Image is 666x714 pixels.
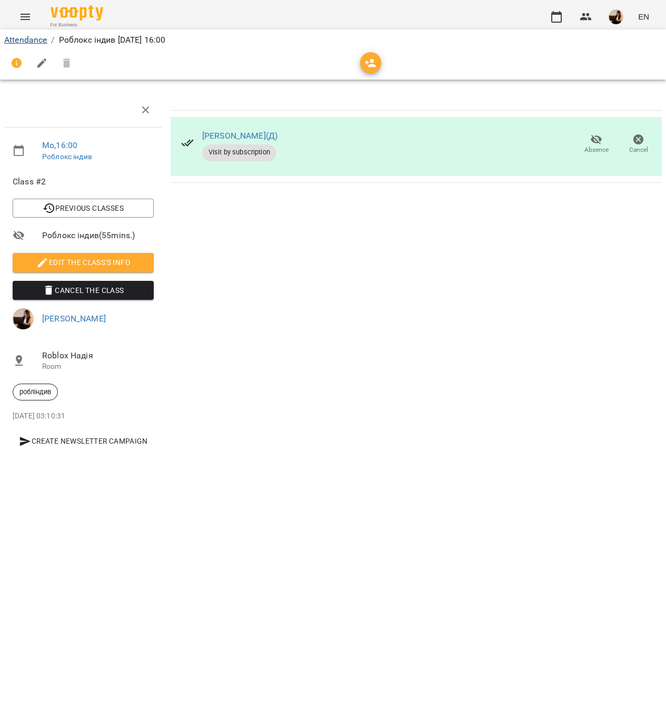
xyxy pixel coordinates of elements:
[13,4,38,30] button: Menu
[4,35,47,45] a: Attendance
[42,229,154,242] span: Роблокс індив ( 55 mins. )
[13,199,154,218] button: Previous Classes
[13,384,58,400] div: робліндив
[634,7,653,26] button: EN
[609,9,623,24] img: f1c8304d7b699b11ef2dd1d838014dff.jpg
[51,5,103,21] img: Voopty Logo
[42,314,106,324] a: [PERSON_NAME]
[584,145,609,154] span: Absence
[51,34,54,46] li: /
[42,349,154,362] span: Roblox Надія
[4,34,662,46] nav: breadcrumb
[13,175,154,188] span: Class #2
[13,253,154,272] button: Edit the class's Info
[51,22,103,28] span: For Business
[13,281,154,300] button: Cancel the class
[21,202,145,214] span: Previous Classes
[59,34,166,46] p: Роблокс індив [DATE] 16:00
[575,130,618,159] button: Absence
[42,361,154,372] p: Room
[13,387,57,397] span: робліндив
[202,131,277,141] a: [PERSON_NAME](Д)
[13,432,154,451] button: Create Newsletter Campaign
[21,256,145,269] span: Edit the class's Info
[42,140,77,150] a: Mo , 16:00
[17,435,150,447] span: Create Newsletter Campaign
[618,130,660,159] button: Cancel
[202,148,276,157] span: Visit by subscription
[629,145,648,154] span: Cancel
[42,152,92,161] a: Роблокс індив
[13,411,154,422] p: [DATE] 03:10:31
[638,11,649,22] span: EN
[21,284,145,297] span: Cancel the class
[13,308,34,329] img: f1c8304d7b699b11ef2dd1d838014dff.jpg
